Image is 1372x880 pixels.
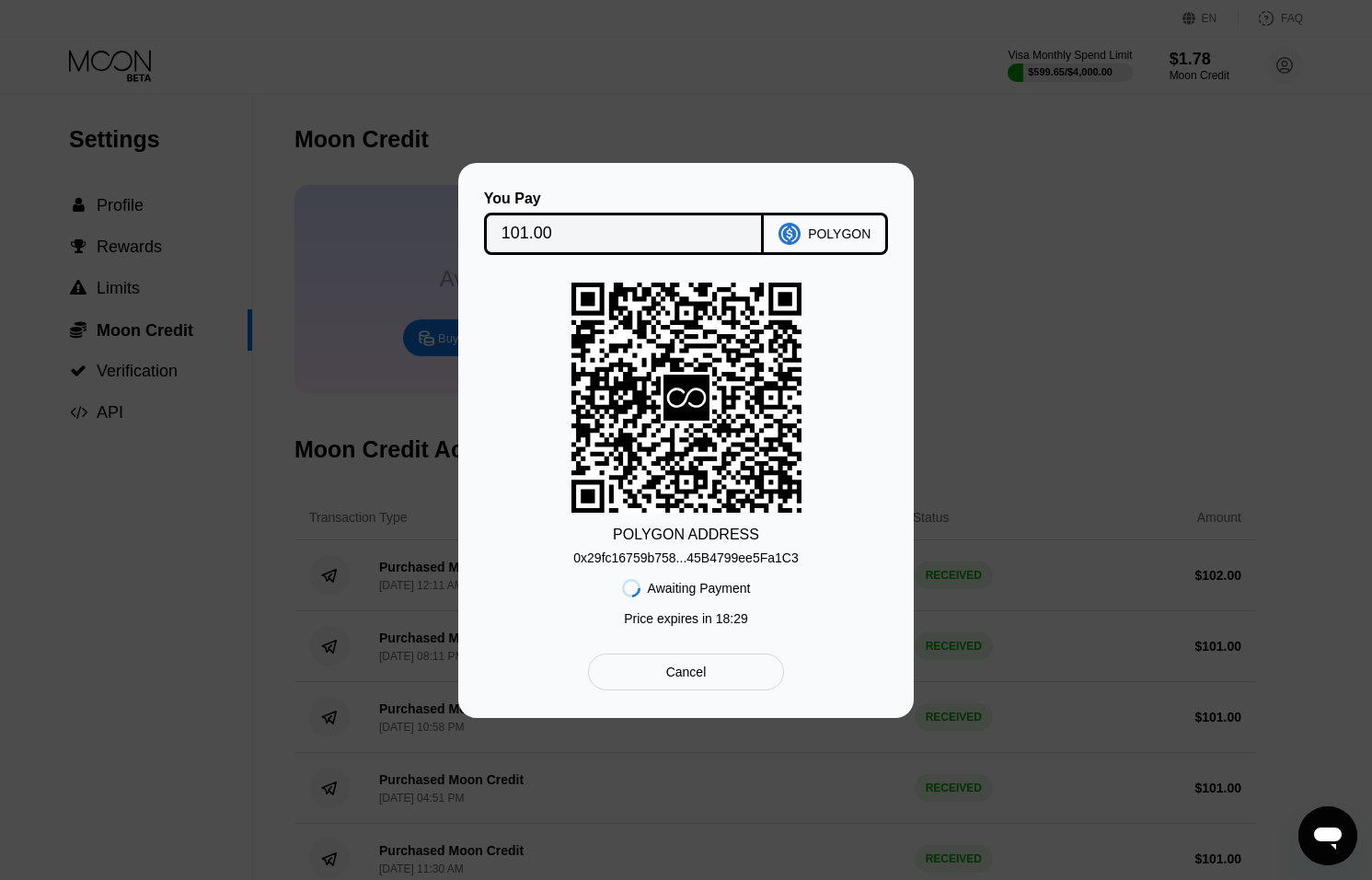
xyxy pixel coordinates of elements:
[573,550,798,565] div: 0x29fc16759b758...45B4799ee5Fa1C3
[484,191,765,207] div: You Pay
[666,664,707,680] div: Cancel
[648,581,751,596] div: Awaiting Payment
[808,226,870,241] div: POLYGON
[716,611,748,626] span: 18 : 29
[624,611,748,626] div: Price expires in
[1298,806,1357,865] iframe: Button to launch messaging window
[486,191,886,255] div: You PayPOLYGON
[613,527,759,543] div: POLYGON ADDRESS
[588,654,784,690] div: Cancel
[573,543,798,565] div: 0x29fc16759b758...45B4799ee5Fa1C3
